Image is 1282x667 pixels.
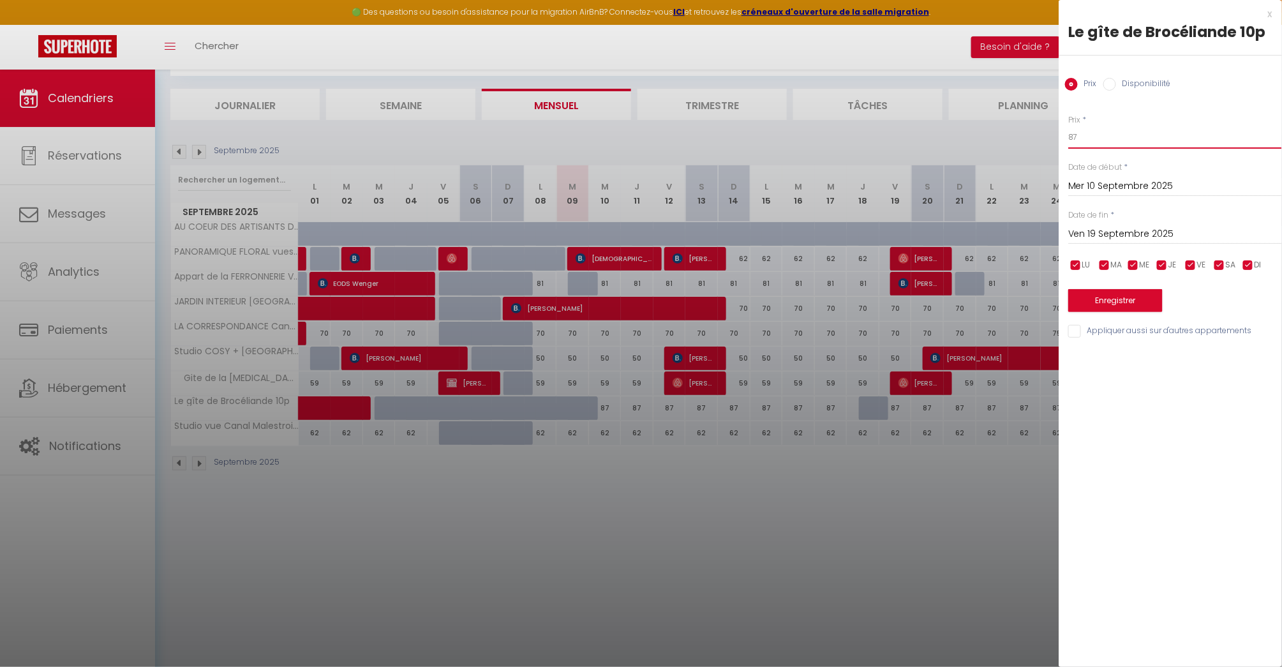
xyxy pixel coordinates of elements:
[1226,259,1236,271] span: SA
[1068,289,1163,312] button: Enregistrer
[1068,114,1081,126] label: Prix
[1111,259,1122,271] span: MA
[1168,259,1177,271] span: JE
[1140,259,1150,271] span: ME
[1059,6,1272,22] div: x
[1068,209,1109,221] label: Date de fin
[1082,259,1091,271] span: LU
[1116,78,1171,92] label: Disponibilité
[1078,78,1097,92] label: Prix
[1197,259,1206,271] span: VE
[10,5,48,43] button: Ouvrir le widget de chat LiveChat
[1255,259,1262,271] span: DI
[1068,161,1122,174] label: Date de début
[1068,22,1272,42] div: Le gîte de Brocéliande 10p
